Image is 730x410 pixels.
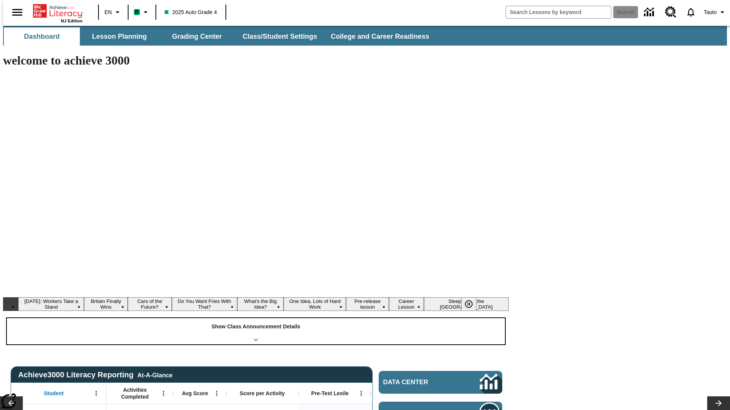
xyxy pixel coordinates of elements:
span: Tauto [704,8,717,16]
span: Activities Completed [110,386,160,400]
button: Class/Student Settings [236,27,323,46]
span: NJ Edition [61,19,83,23]
div: SubNavbar [3,27,436,46]
button: Open Menu [355,388,367,399]
button: Open Menu [90,388,102,399]
span: Pre-Test Lexile [311,390,349,397]
button: Slide 3 Cars of the Future? [128,297,172,311]
span: B [135,7,139,17]
span: Student [44,390,63,397]
button: Open Menu [158,388,169,399]
span: Data Center [383,378,454,386]
body: Maximum 600 characters Press Escape to exit toolbar Press Alt + F10 to reach toolbar [3,6,111,20]
button: Pause [461,297,476,311]
button: Lesson Planning [81,27,157,46]
p: Class Announcements at [DATE] 8:58:39 PM [3,6,111,20]
a: Data Center [640,2,660,23]
button: Grading Center [159,27,235,46]
button: Profile/Settings [701,5,730,19]
button: Open Menu [211,388,222,399]
button: Slide 4 Do You Want Fries With That? [172,297,237,311]
button: Slide 2 Britain Finally Wins [84,297,127,311]
a: Resource Center, Will open in new tab [660,2,681,22]
div: Pause [461,297,484,311]
span: Score per Activity [240,390,285,397]
a: Data Center [379,371,502,394]
div: Home [33,3,83,23]
div: SubNavbar [3,26,727,46]
p: Show Class Announcement Details [211,323,300,331]
button: Lesson carousel, Next [707,396,730,410]
a: Home [33,3,83,19]
button: Slide 1 Labor Day: Workers Take a Stand [18,297,84,311]
button: Language: EN, Select a language [101,5,125,19]
div: Show Class Announcement Details [7,318,505,344]
button: College and Career Readiness [325,27,435,46]
input: search field [506,6,611,18]
button: Slide 5 What's the Big Idea? [237,297,284,311]
span: EN [105,8,112,16]
button: Slide 8 Career Lesson [389,297,424,311]
div: At-A-Glance [137,371,172,379]
span: Avg Score [182,390,208,397]
button: Boost Class color is mint green. Change class color [131,5,153,19]
button: Open side menu [6,1,29,24]
span: Achieve3000 Literacy Reporting [18,371,173,379]
button: Dashboard [4,27,80,46]
button: Slide 6 One Idea, Lots of Hard Work [284,297,346,311]
h1: welcome to achieve 3000 [3,54,509,68]
a: Notifications [681,2,701,22]
button: Slide 7 Pre-release lesson [346,297,389,311]
button: Slide 9 Sleepless in the Animal Kingdom [424,297,509,311]
span: 2025 Auto Grade 4 [165,8,217,16]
